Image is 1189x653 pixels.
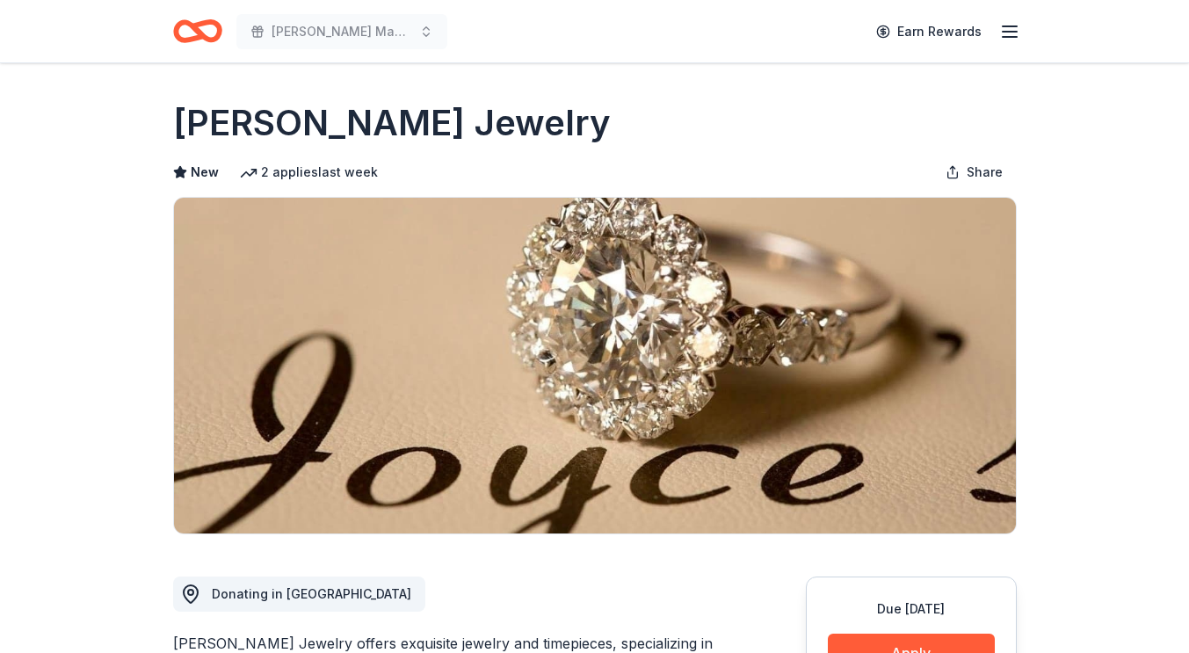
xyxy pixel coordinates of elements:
[173,98,611,148] h1: [PERSON_NAME] Jewelry
[191,162,219,183] span: New
[932,155,1017,190] button: Share
[174,198,1016,533] img: Image for Joyce's Jewelry
[212,586,411,601] span: Donating in [GEOGRAPHIC_DATA]
[236,14,447,49] button: [PERSON_NAME] Man of Honor 5k
[240,162,378,183] div: 2 applies last week
[866,16,992,47] a: Earn Rewards
[828,599,995,620] div: Due [DATE]
[272,21,412,42] span: [PERSON_NAME] Man of Honor 5k
[173,11,222,52] a: Home
[967,162,1003,183] span: Share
